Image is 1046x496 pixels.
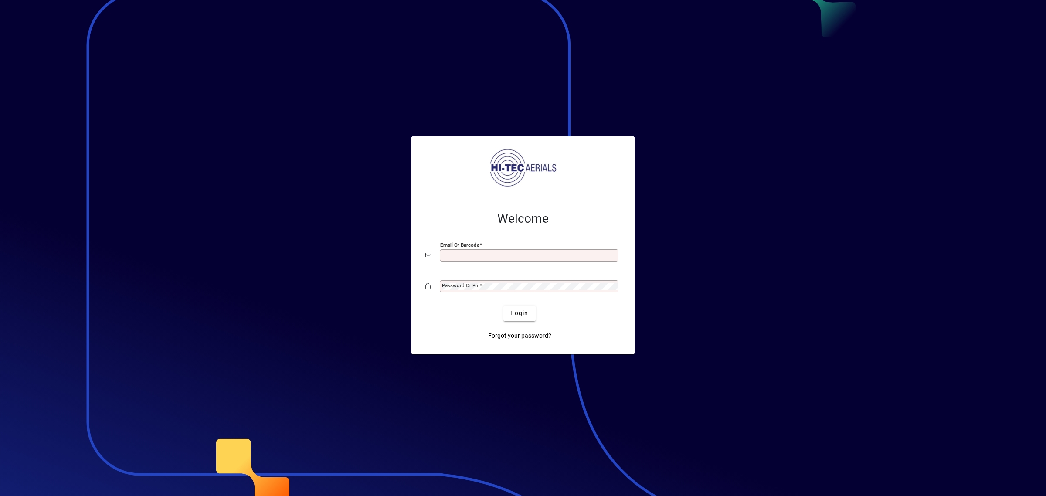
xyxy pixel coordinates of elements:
h2: Welcome [425,211,621,226]
span: Forgot your password? [488,331,551,340]
mat-label: Email or Barcode [440,241,479,248]
span: Login [510,309,528,318]
button: Login [503,306,535,321]
a: Forgot your password? [485,328,555,344]
mat-label: Password or Pin [442,282,479,289]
